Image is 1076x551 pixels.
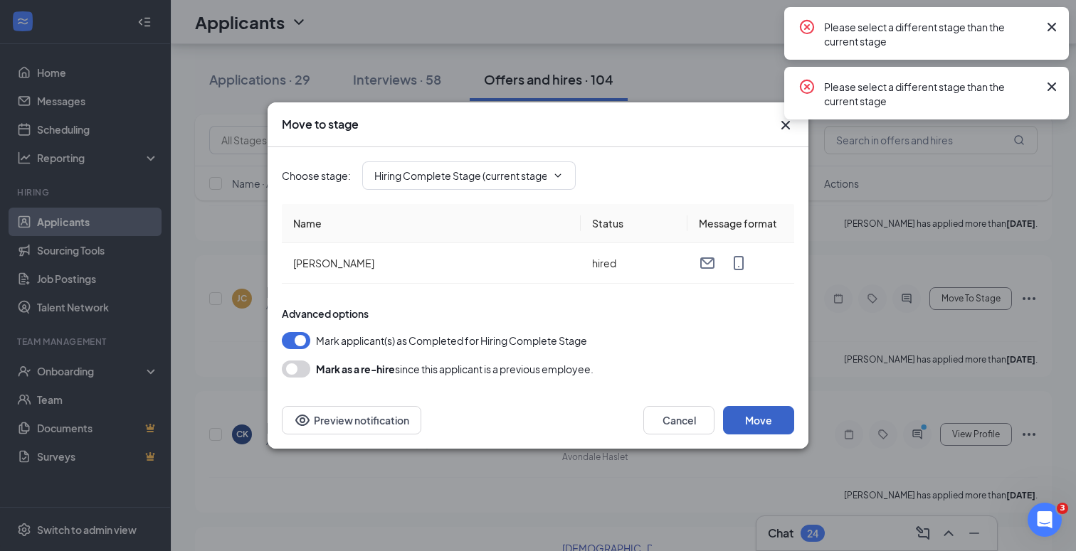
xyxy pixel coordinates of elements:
div: Please select a different stage than the current stage [824,78,1038,108]
svg: CrossCircle [798,78,816,95]
span: [PERSON_NAME] [293,257,374,269]
span: Mark applicant(s) as Completed for Hiring Complete Stage [316,332,587,349]
button: Move [723,406,794,434]
th: Name [282,204,581,243]
svg: Eye [294,412,311,429]
th: Status [581,204,687,243]
b: Mark as a re-hire [316,363,395,375]
span: 3 [1057,503,1068,514]
iframe: Intercom live chat [1028,503,1062,537]
td: hired [581,243,687,284]
div: Advanced options [282,306,794,321]
svg: Email [699,255,716,272]
svg: Cross [1043,18,1060,36]
svg: MobileSms [730,255,747,272]
div: since this applicant is a previous employee. [316,360,594,378]
svg: ChevronDown [552,170,564,181]
button: Close [777,117,794,134]
h3: Move to stage [282,117,359,132]
svg: CrossCircle [798,18,816,36]
th: Message format [687,204,794,243]
span: Choose stage : [282,168,351,183]
button: Preview notificationEye [282,406,421,434]
svg: Cross [777,117,794,134]
svg: Cross [1043,78,1060,95]
button: Cancel [643,406,714,434]
div: Please select a different stage than the current stage [824,18,1038,48]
